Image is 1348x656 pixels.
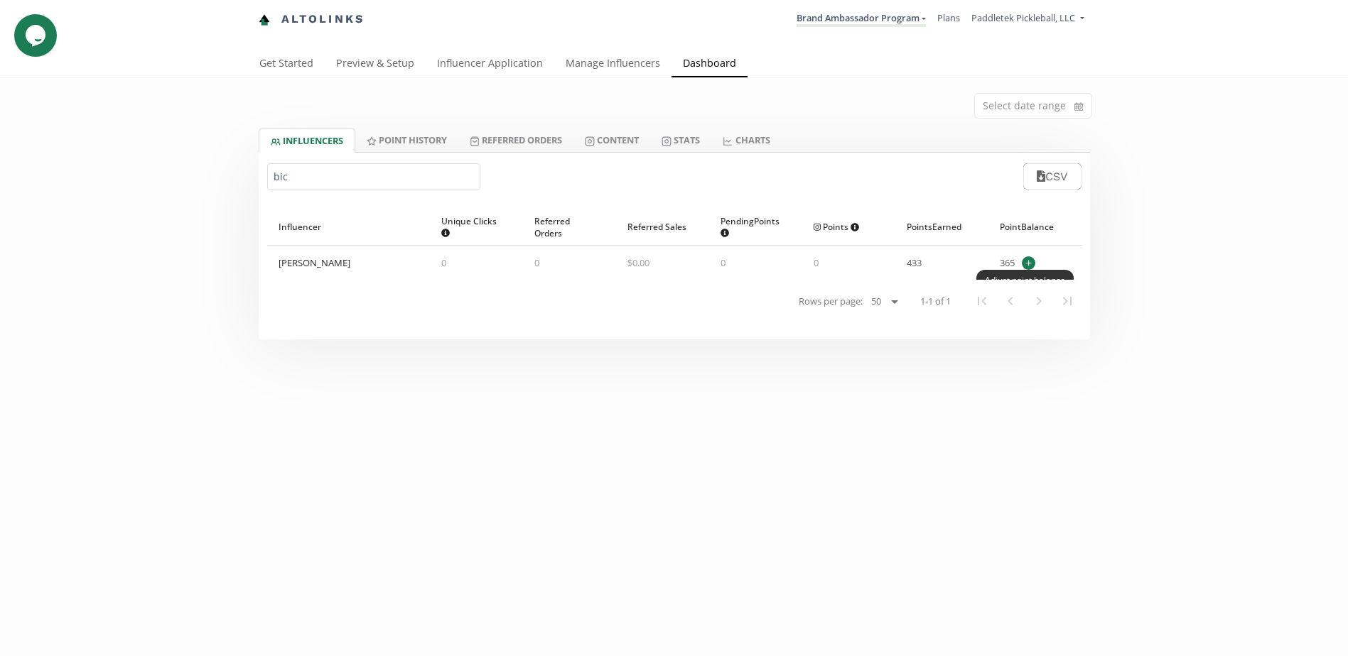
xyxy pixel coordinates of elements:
iframe: chat widget [14,14,60,57]
a: Plans [937,11,960,24]
span: 0 [721,256,726,269]
span: Points [814,221,860,233]
button: Next Page [1025,287,1053,315]
span: 365 [1000,256,1015,270]
a: Altolinks [259,8,365,31]
a: Dashboard [672,50,748,79]
span: 0 [441,256,446,269]
div: Influencer [279,209,419,245]
input: Search by name or handle... [267,163,480,190]
button: Previous Page [996,287,1025,315]
span: + [1022,256,1035,270]
span: Paddletek Pickleball, LLC [971,11,1075,24]
a: Influencer Application [426,50,554,79]
a: Stats [650,128,711,152]
button: First Page [968,287,996,315]
button: CSV [1023,163,1081,190]
a: Paddletek Pickleball, LLC [971,11,1084,28]
span: Rows per page: [799,295,863,308]
div: Adjust point balance [976,270,1074,290]
svg: calendar [1074,99,1083,114]
a: INFLUENCERS [259,128,355,153]
a: Brand Ambassador Program [797,11,926,27]
a: Manage Influencers [554,50,672,79]
button: Last Page [1053,287,1082,315]
a: CHARTS [711,128,781,152]
a: Content [573,128,650,152]
div: Referred Orders [534,209,605,245]
div: [PERSON_NAME] [279,256,350,269]
div: Referred Sales [627,209,698,245]
span: 1-1 of 1 [920,295,951,308]
div: Points Earned [907,209,977,245]
span: Pending Points [721,215,780,239]
img: favicon-32x32.png [259,14,270,26]
a: Preview & Setup [325,50,426,79]
div: Point Balance [1000,209,1070,245]
span: $ 0.00 [627,256,649,269]
a: Referred Orders [458,128,573,152]
span: 433 [907,256,922,269]
a: Point HISTORY [355,128,458,152]
select: Rows per page: [866,293,903,310]
span: Unique Clicks [441,215,500,239]
span: 0 [814,256,819,269]
span: 0 [534,256,539,269]
a: Get Started [248,50,325,79]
